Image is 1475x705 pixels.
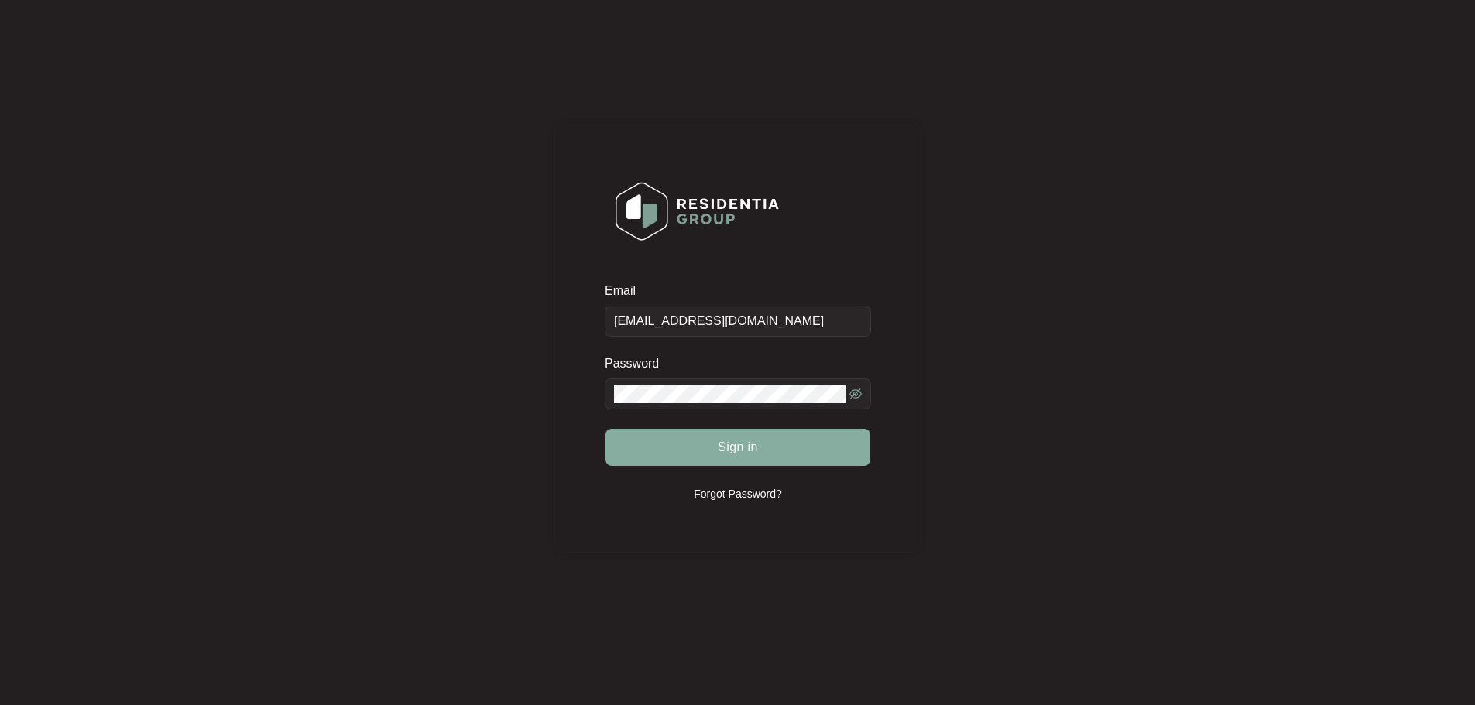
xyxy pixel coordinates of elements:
[849,388,862,400] span: eye-invisible
[694,486,782,501] p: Forgot Password?
[605,306,871,337] input: Email
[718,438,758,457] span: Sign in
[605,283,647,299] label: Email
[614,385,846,403] input: Password
[605,429,870,466] button: Sign in
[605,356,671,371] label: Password
[605,172,789,251] img: Login Logo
